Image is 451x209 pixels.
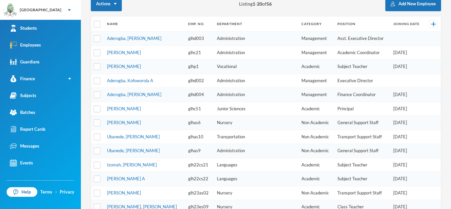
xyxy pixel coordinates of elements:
[334,17,390,32] th: Position
[214,186,298,200] td: Nursery
[390,144,425,158] td: [DATE]
[390,102,425,116] td: [DATE]
[214,46,298,60] td: Administration
[107,36,161,41] a: Aderogba, [PERSON_NAME]
[334,74,390,88] td: Executive Director
[185,130,214,144] td: glhas10
[185,60,214,74] td: glhp1
[60,189,74,195] a: Privacy
[298,144,334,158] td: Non Academic
[334,46,390,60] td: Academic Coordinator
[10,92,36,99] div: Subjects
[214,32,298,46] td: Administration
[185,46,214,60] td: glhc21
[107,92,161,97] a: Aderogba, [PERSON_NAME]
[214,116,298,130] td: Nursery
[214,60,298,74] td: Vocational
[298,74,334,88] td: Management
[104,17,185,32] th: Name
[334,158,390,172] td: Subject Teacher
[107,106,141,111] a: [PERSON_NAME]
[185,158,214,172] td: glh22cs21
[214,130,298,144] td: Transportation
[334,88,390,102] td: Finance Coordinator
[10,109,35,116] div: Batches
[185,116,214,130] td: glhas6
[185,172,214,186] td: glh22cs22
[390,60,425,74] td: [DATE]
[390,46,425,60] td: [DATE]
[107,162,157,167] a: Izomah, [PERSON_NAME]
[214,88,298,102] td: Administration
[390,186,425,200] td: [DATE]
[185,102,214,116] td: glhc51
[10,159,33,166] div: Events
[298,88,334,102] td: Management
[214,17,298,32] th: Department
[10,143,39,150] div: Messages
[298,116,334,130] td: Non Academic
[298,46,334,60] td: Management
[266,1,272,7] b: 56
[10,42,41,49] div: Employees
[107,50,141,55] a: [PERSON_NAME]
[107,134,160,139] a: Ubanede, [PERSON_NAME]
[185,74,214,88] td: glhd002
[334,186,390,200] td: Transport Support Staff
[298,60,334,74] td: Academic
[107,176,145,181] a: [PERSON_NAME] A
[40,189,52,195] a: Terms
[298,172,334,186] td: Academic
[390,88,425,102] td: [DATE]
[334,102,390,116] td: Principal
[334,32,390,46] td: Asst. Executive Director
[10,126,46,133] div: Report Cards
[390,130,425,144] td: [DATE]
[10,25,37,32] div: Students
[431,22,436,26] img: +
[390,158,425,172] td: [DATE]
[185,17,214,32] th: Emp. No.
[214,144,298,158] td: Administration
[239,0,272,7] span: Listing - of
[214,74,298,88] td: Administration
[334,172,390,186] td: Subject Teacher
[214,172,298,186] td: Languages
[390,116,425,130] td: [DATE]
[298,186,334,200] td: Non Academic
[55,189,57,195] div: ·
[20,7,61,13] div: [GEOGRAPHIC_DATA]
[107,78,153,83] a: Aderogba, Kofoworola A
[4,4,17,17] img: logo
[214,102,298,116] td: Junior Sciences
[390,17,425,32] th: Joining Date
[185,88,214,102] td: glhd004
[185,144,214,158] td: glhas9
[298,130,334,144] td: Non Academic
[107,64,141,69] a: [PERSON_NAME]
[334,144,390,158] td: General Support Staff
[298,158,334,172] td: Academic
[214,158,298,172] td: Languages
[107,120,141,125] a: [PERSON_NAME]
[107,190,141,195] a: [PERSON_NAME]
[253,1,255,7] b: 1
[298,102,334,116] td: Academic
[10,58,40,65] div: Guardians
[185,186,214,200] td: glh23as02
[7,187,37,197] a: Help
[390,172,425,186] td: [DATE]
[334,60,390,74] td: Subject Teacher
[185,32,214,46] td: glhd003
[334,116,390,130] td: General Support Staff
[107,148,160,153] a: Ubanede, [PERSON_NAME]
[334,130,390,144] td: Transport Support Staff
[10,75,35,82] div: Finance
[257,1,262,7] b: 20
[298,32,334,46] td: Management
[298,17,334,32] th: Category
